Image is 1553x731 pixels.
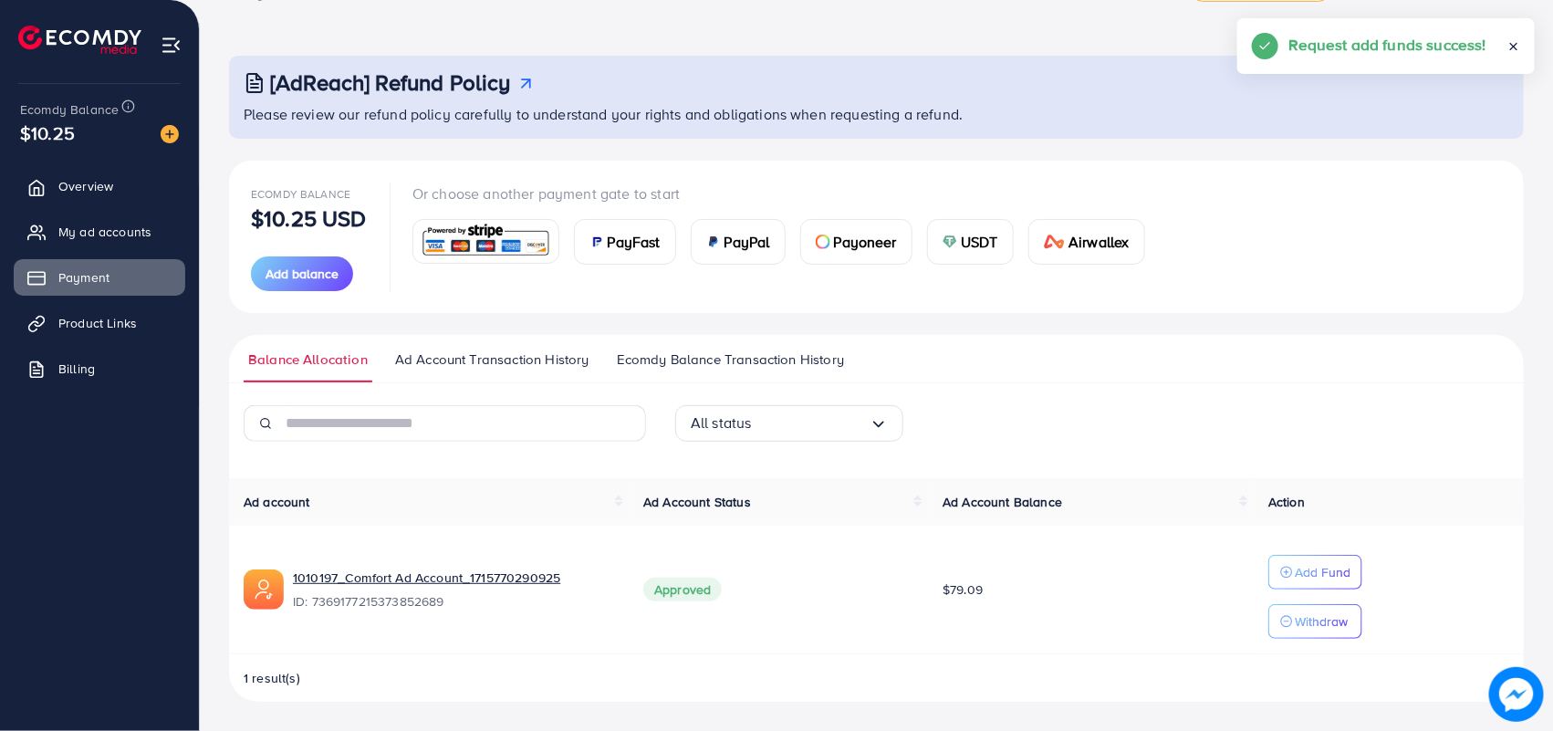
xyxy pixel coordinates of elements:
[14,305,185,341] a: Product Links
[14,350,185,387] a: Billing
[1044,235,1066,249] img: card
[927,219,1014,265] a: cardUSDT
[643,493,751,511] span: Ad Account Status
[752,409,870,437] input: Search for option
[961,231,998,253] span: USDT
[14,259,185,296] a: Payment
[691,219,786,265] a: cardPayPal
[1268,604,1362,639] button: Withdraw
[706,235,721,249] img: card
[800,219,912,265] a: cardPayoneer
[675,405,903,442] div: Search for option
[943,235,957,249] img: card
[244,493,310,511] span: Ad account
[691,409,752,437] span: All status
[244,669,300,687] span: 1 result(s)
[251,207,367,229] p: $10.25 USD
[1028,219,1145,265] a: cardAirwallex
[58,360,95,378] span: Billing
[293,569,614,587] a: 1010197_Comfort Ad Account_1715770290925
[608,231,661,253] span: PayFast
[395,350,589,370] span: Ad Account Transaction History
[574,219,676,265] a: cardPayFast
[270,69,511,96] h3: [AdReach] Refund Policy
[58,223,151,241] span: My ad accounts
[412,183,1160,204] p: Or choose another payment gate to start
[1295,561,1350,583] p: Add Fund
[943,493,1062,511] span: Ad Account Balance
[161,35,182,56] img: menu
[1295,611,1348,632] p: Withdraw
[293,592,614,611] span: ID: 7369177215373852689
[58,177,113,195] span: Overview
[251,256,353,291] button: Add balance
[244,103,1513,125] p: Please review our refund policy carefully to understand your rights and obligations when requesti...
[1268,555,1362,590] button: Add Fund
[412,219,559,264] a: card
[617,350,844,370] span: Ecomdy Balance Transaction History
[293,569,614,611] div: <span class='underline'>1010197_Comfort Ad Account_1715770290925</span></br>7369177215373852689
[161,125,179,143] img: image
[14,168,185,204] a: Overview
[1068,231,1129,253] span: Airwallex
[251,186,350,202] span: Ecomdy Balance
[20,120,75,146] span: $10.25
[724,231,770,253] span: PayPal
[58,268,109,287] span: Payment
[419,222,553,261] img: card
[589,235,604,249] img: card
[14,214,185,250] a: My ad accounts
[266,265,339,283] span: Add balance
[643,578,722,601] span: Approved
[20,100,119,119] span: Ecomdy Balance
[816,235,830,249] img: card
[58,314,137,332] span: Product Links
[248,350,368,370] span: Balance Allocation
[1489,667,1543,721] img: image
[18,26,141,54] img: logo
[244,569,284,610] img: ic-ads-acc.e4c84228.svg
[943,580,983,599] span: $79.09
[1289,33,1486,57] h5: Request add funds success!
[834,231,897,253] span: Payoneer
[1268,493,1305,511] span: Action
